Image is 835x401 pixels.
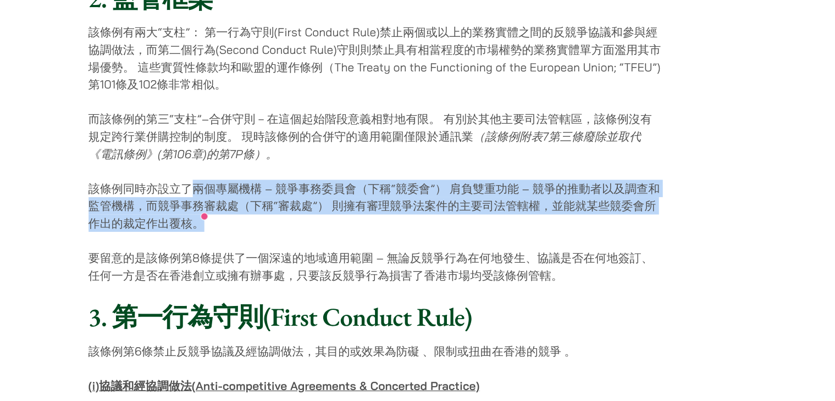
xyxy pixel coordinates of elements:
[163,182,179,195] em: 106
[100,381,179,393] u: 協議和經協調做法
[153,182,163,195] em: 第
[91,270,581,300] p: 要留意的是該條例第8條提供了一個深遠的地域適用範圍 – 無論反競爭行為在何地發生、協議是否在何地簽訂、任何一方是否在香港創立或擁有辦事處，只要該反競爭行為損害了香港市場均受該條例管轄。
[189,182,192,195] em: )
[91,77,581,137] p: 該條例有兩大“支柱”： 第一行為守則(First Conduct Rule)禁止兩個或以上的業務實體之間的反競爭協議和參與經協調做法，而第二個行為(Second Conduct Rule)守則則...
[179,381,425,393] u: (Anti-competitive Agreements & Concerted Practice)
[420,168,479,180] em: （該條例附表
[192,182,212,195] em: 的第
[91,152,581,196] p: 而該條例的第三“支柱”–合併守則－在這個起始階段意義相對地有限。 有別於其他主要司法管轄區，該條例沒有規定跨行業併購控制的制度。 現時該條例的合併守的適用範圍僅限於通訊業
[479,168,484,180] em: 7
[223,182,253,195] em: 條）。
[91,350,581,365] p: 該條例第6條禁止反競爭協議及經協調做法，其目的或效果為防礙 、限制或扭曲在香港的競爭 。
[179,182,189,195] em: 章
[91,315,581,341] h2: 3. 第一行為守則(First Conduct Rule)
[91,42,581,69] h2: 2. 監管框架
[91,381,101,393] u: (i)
[91,211,581,255] p: 該條例同時亦設立了兩個專屬機構 – 競爭事務委員會（下稱“競委會”） 肩負雙重功能 – 競爭的推動者以及調查和監管機構，而競爭事務審裁處（下稱“審裁處”） 則擁有審理競爭法案件的主要司法管轄權，...
[151,182,154,195] em: (
[212,182,223,195] em: 7P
